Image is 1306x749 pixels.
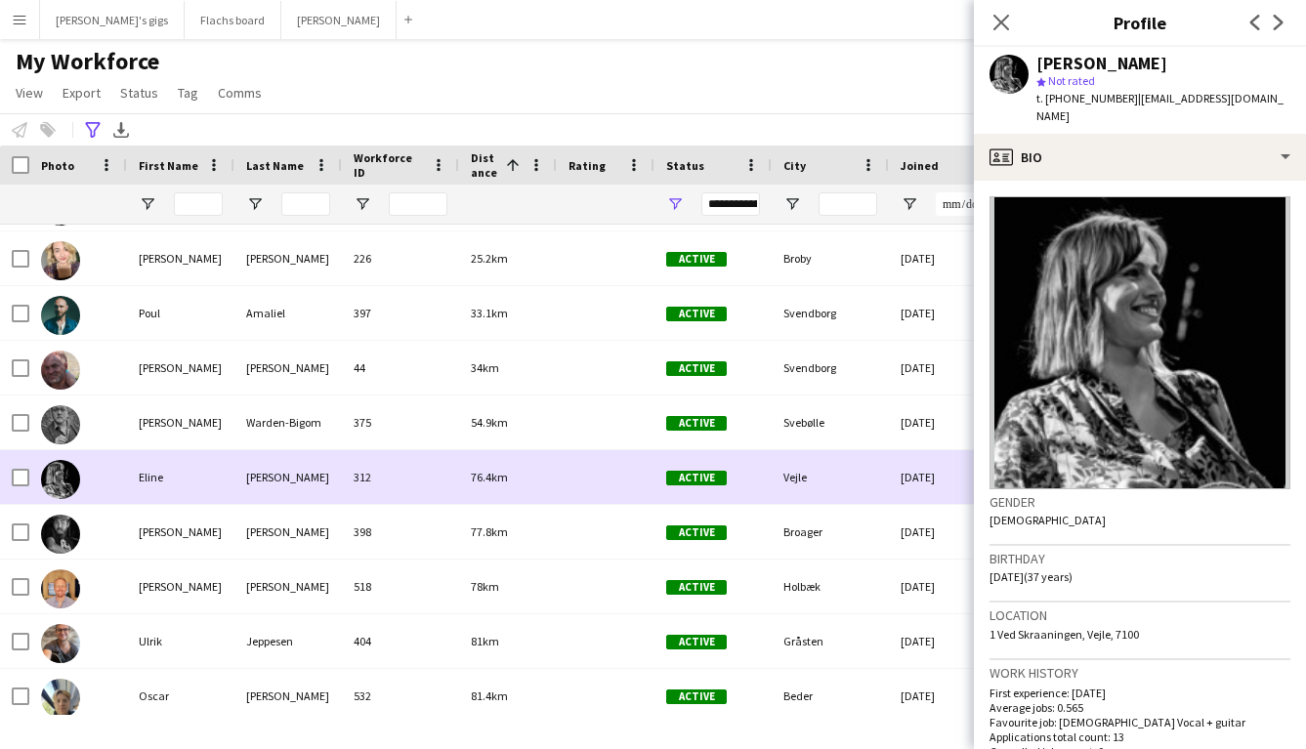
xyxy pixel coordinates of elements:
[889,669,1006,723] div: [DATE]
[889,341,1006,395] div: [DATE]
[1036,91,1284,123] span: | [EMAIL_ADDRESS][DOMAIN_NAME]
[772,341,889,395] div: Svendborg
[16,84,43,102] span: View
[990,513,1106,527] span: [DEMOGRAPHIC_DATA]
[666,361,727,376] span: Active
[8,80,51,105] a: View
[666,525,727,540] span: Active
[990,664,1290,682] h3: Work history
[210,80,270,105] a: Comms
[569,158,606,173] span: Rating
[41,296,80,335] img: Poul Amaliel
[246,195,264,213] button: Open Filter Menu
[41,405,80,444] img: Andreas Warden-Bigom
[990,700,1290,715] p: Average jobs: 0.565
[471,415,508,430] span: 54.9km
[174,192,223,216] input: First Name Filter Input
[112,80,166,105] a: Status
[1036,91,1138,105] span: t. [PHONE_NUMBER]
[990,550,1290,567] h3: Birthday
[342,341,459,395] div: 44
[666,635,727,649] span: Active
[772,231,889,285] div: Broby
[41,569,80,608] img: Kasper Larsen
[342,614,459,668] div: 404
[234,450,342,504] div: [PERSON_NAME]
[471,634,499,648] span: 81km
[471,524,508,539] span: 77.8km
[783,158,806,173] span: City
[990,196,1290,489] img: Crew avatar or photo
[41,624,80,663] img: Ulrik Jeppesen
[41,679,80,718] img: Oscar Thorup Jønsson
[185,1,281,39] button: Flachs board
[990,569,1073,584] span: [DATE] (37 years)
[990,606,1290,624] h3: Location
[41,158,74,173] span: Photo
[471,306,508,320] span: 33.1km
[990,493,1290,511] h3: Gender
[63,84,101,102] span: Export
[889,505,1006,559] div: [DATE]
[889,231,1006,285] div: [DATE]
[234,286,342,340] div: Amaliel
[127,560,234,613] div: [PERSON_NAME]
[901,158,939,173] span: Joined
[772,614,889,668] div: Gråsten
[936,192,994,216] input: Joined Filter Input
[990,715,1290,729] p: Favourite job: [DEMOGRAPHIC_DATA] Vocal + guitar
[772,505,889,559] div: Broager
[471,470,508,484] span: 76.4km
[772,450,889,504] div: Vejle
[234,231,342,285] div: [PERSON_NAME]
[234,395,342,449] div: Warden-Bigom
[342,286,459,340] div: 397
[666,471,727,485] span: Active
[471,251,508,266] span: 25.2km
[819,192,877,216] input: City Filter Input
[666,689,727,704] span: Active
[666,416,727,431] span: Active
[40,1,185,39] button: [PERSON_NAME]'s gigs
[471,688,508,703] span: 81.4km
[127,395,234,449] div: [PERSON_NAME]
[471,150,498,180] span: Distance
[127,286,234,340] div: Poul
[990,686,1290,700] p: First experience: [DATE]
[281,1,397,39] button: [PERSON_NAME]
[55,80,108,105] a: Export
[16,47,159,76] span: My Workforce
[127,231,234,285] div: [PERSON_NAME]
[342,669,459,723] div: 532
[120,84,158,102] span: Status
[889,395,1006,449] div: [DATE]
[218,84,262,102] span: Comms
[139,195,156,213] button: Open Filter Menu
[234,505,342,559] div: [PERSON_NAME]
[342,560,459,613] div: 518
[246,158,304,173] span: Last Name
[178,84,198,102] span: Tag
[342,231,459,285] div: 226
[772,669,889,723] div: Beder
[127,450,234,504] div: Eline
[471,579,499,594] span: 78km
[109,118,133,142] app-action-btn: Export XLSX
[127,341,234,395] div: [PERSON_NAME]
[901,195,918,213] button: Open Filter Menu
[666,580,727,595] span: Active
[342,395,459,449] div: 375
[666,252,727,267] span: Active
[234,560,342,613] div: [PERSON_NAME]
[281,192,330,216] input: Last Name Filter Input
[889,614,1006,668] div: [DATE]
[342,450,459,504] div: 312
[389,192,447,216] input: Workforce ID Filter Input
[127,614,234,668] div: Ulrik
[666,158,704,173] span: Status
[990,627,1139,642] span: 1 Ved Skraaningen, Vejle, 7100
[234,669,342,723] div: [PERSON_NAME]
[666,307,727,321] span: Active
[889,560,1006,613] div: [DATE]
[772,560,889,613] div: Holbæk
